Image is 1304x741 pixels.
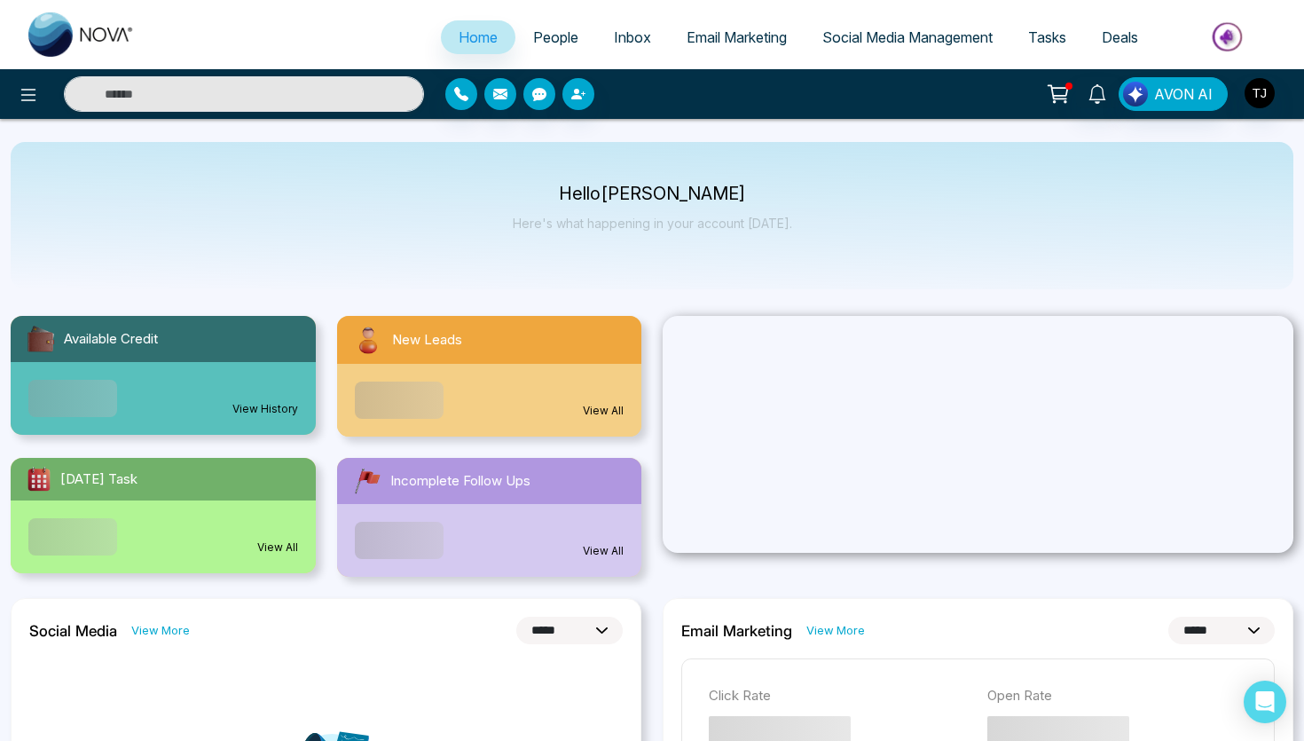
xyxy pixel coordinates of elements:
[681,622,792,640] h2: Email Marketing
[441,20,515,54] a: Home
[351,465,383,497] img: followUps.svg
[1154,83,1213,105] span: AVON AI
[614,28,651,46] span: Inbox
[583,403,624,419] a: View All
[1028,28,1066,46] span: Tasks
[1245,78,1275,108] img: User Avatar
[326,316,653,437] a: New LeadsView All
[822,28,993,46] span: Social Media Management
[392,330,462,351] span: New Leads
[533,28,578,46] span: People
[987,686,1248,706] p: Open Rate
[1084,20,1156,54] a: Deals
[60,469,137,490] span: [DATE] Task
[596,20,669,54] a: Inbox
[669,20,805,54] a: Email Marketing
[583,543,624,559] a: View All
[1102,28,1138,46] span: Deals
[1165,17,1293,57] img: Market-place.gif
[805,20,1010,54] a: Social Media Management
[709,686,970,706] p: Click Rate
[1123,82,1148,106] img: Lead Flow
[257,540,298,556] a: View All
[1010,20,1084,54] a: Tasks
[131,622,190,639] a: View More
[1119,77,1228,111] button: AVON AI
[351,323,385,357] img: newLeads.svg
[513,216,792,231] p: Here's what happening in your account [DATE].
[28,12,135,57] img: Nova CRM Logo
[515,20,596,54] a: People
[25,323,57,355] img: availableCredit.svg
[513,186,792,201] p: Hello [PERSON_NAME]
[459,28,498,46] span: Home
[29,622,117,640] h2: Social Media
[64,329,158,350] span: Available Credit
[25,465,53,493] img: todayTask.svg
[390,471,530,492] span: Incomplete Follow Ups
[806,622,865,639] a: View More
[326,458,653,577] a: Incomplete Follow UpsView All
[1244,681,1286,723] div: Open Intercom Messenger
[232,401,298,417] a: View History
[687,28,787,46] span: Email Marketing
